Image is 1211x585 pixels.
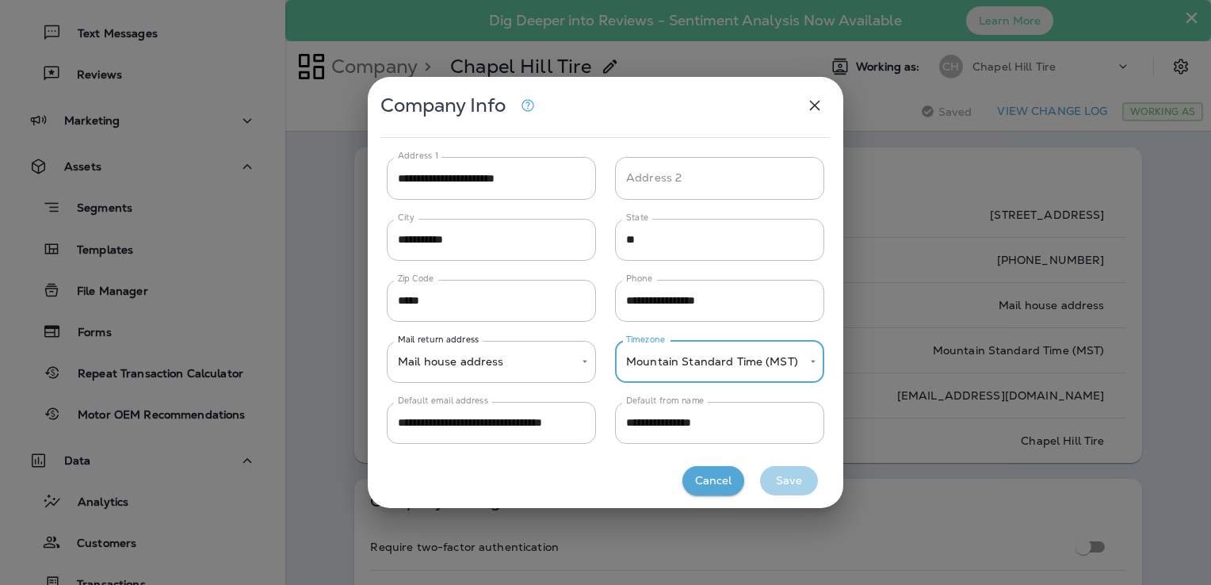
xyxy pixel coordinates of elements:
[615,341,824,383] div: Mountain Standard Time (MST)
[398,273,434,285] label: Zip Code
[398,150,438,162] label: Address 1
[398,212,414,224] label: City
[626,334,665,346] label: Timezone
[626,212,648,224] label: State
[626,395,705,407] label: Default from name
[626,273,652,285] label: Phone
[380,94,506,117] span: Company Info
[398,395,488,407] label: Default email address
[398,334,479,346] label: Mail return address
[682,466,744,495] button: Cancel
[387,341,596,383] div: Mail house address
